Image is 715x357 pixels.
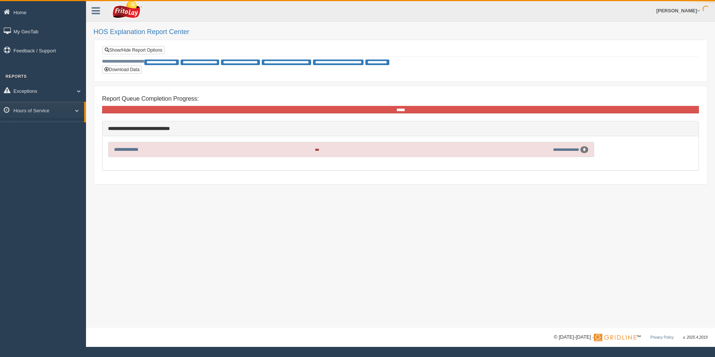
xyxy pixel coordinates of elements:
[13,121,84,134] a: HOS Explanation Reports
[554,333,708,341] div: © [DATE]-[DATE] - ™
[102,95,699,102] h4: Report Queue Completion Progress:
[650,335,673,339] a: Privacy Policy
[683,335,708,339] span: v. 2025.4.2019
[102,65,142,74] button: Download Data
[102,46,165,54] a: Show/Hide Report Options
[93,28,708,36] h2: HOS Explanation Report Center
[594,334,636,341] img: Gridline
